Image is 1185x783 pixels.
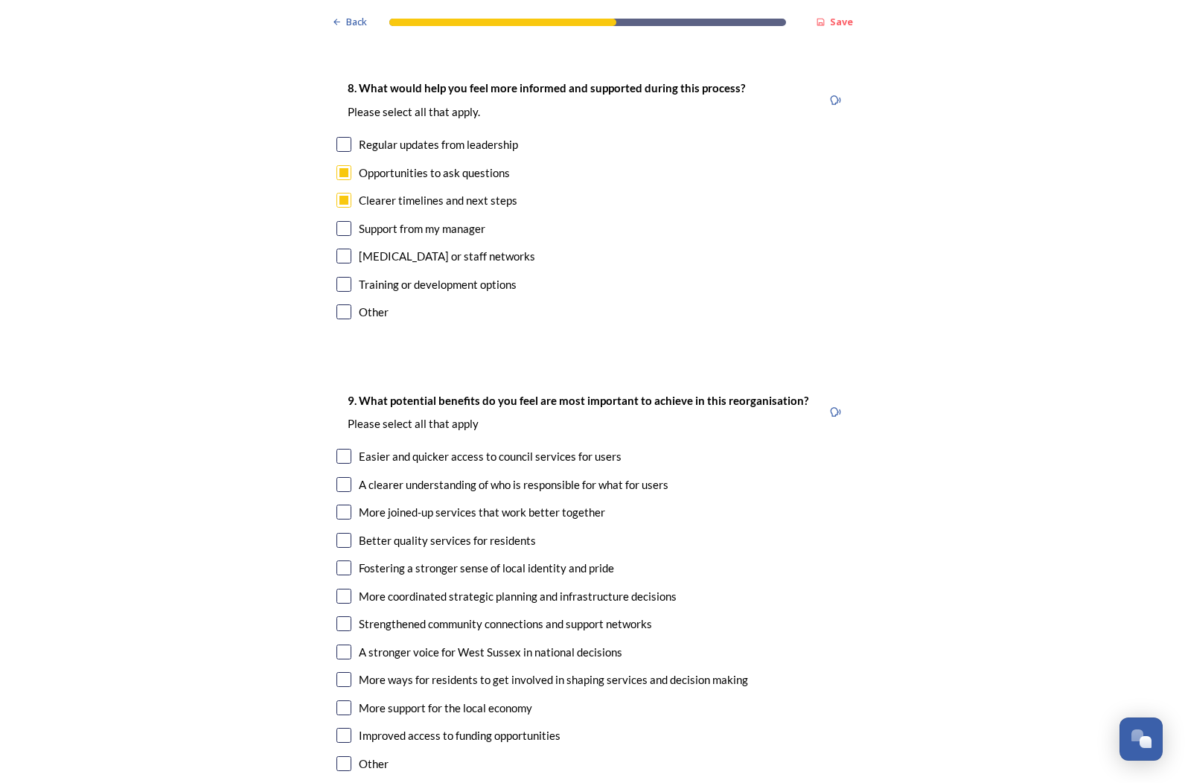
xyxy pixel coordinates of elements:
div: Training or development options [359,276,517,293]
div: Improved access to funding opportunities [359,727,560,744]
div: A stronger voice for West Sussex in national decisions [359,644,622,661]
div: Better quality services for residents [359,532,536,549]
div: More coordinated strategic planning and infrastructure decisions [359,588,677,605]
div: Other [359,755,389,773]
div: Support from my manager [359,220,485,237]
div: More joined-up services that work better together [359,504,605,521]
div: Easier and quicker access to council services for users [359,448,622,465]
div: Clearer timelines and next steps [359,192,517,209]
div: Strengthened community connections and support networks [359,616,652,633]
p: Please select all that apply. [348,104,745,120]
span: Back [346,15,367,29]
div: More support for the local economy [359,700,532,717]
strong: 8. What would help you feel more informed and supported during this process? [348,81,745,95]
div: Other [359,304,389,321]
div: [MEDICAL_DATA] or staff networks [359,248,535,265]
div: Regular updates from leadership [359,136,518,153]
div: Fostering a stronger sense of local identity and pride [359,560,614,577]
p: Please select all that apply [348,416,808,432]
div: More ways for residents to get involved in shaping services and decision making [359,671,748,688]
button: Open Chat [1119,718,1163,761]
div: A clearer understanding of who is responsible for what for users [359,476,668,493]
strong: 9. What potential benefits do you feel are most important to achieve in this reorganisation? [348,394,808,407]
strong: Save [830,15,853,28]
div: Opportunities to ask questions [359,164,510,182]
